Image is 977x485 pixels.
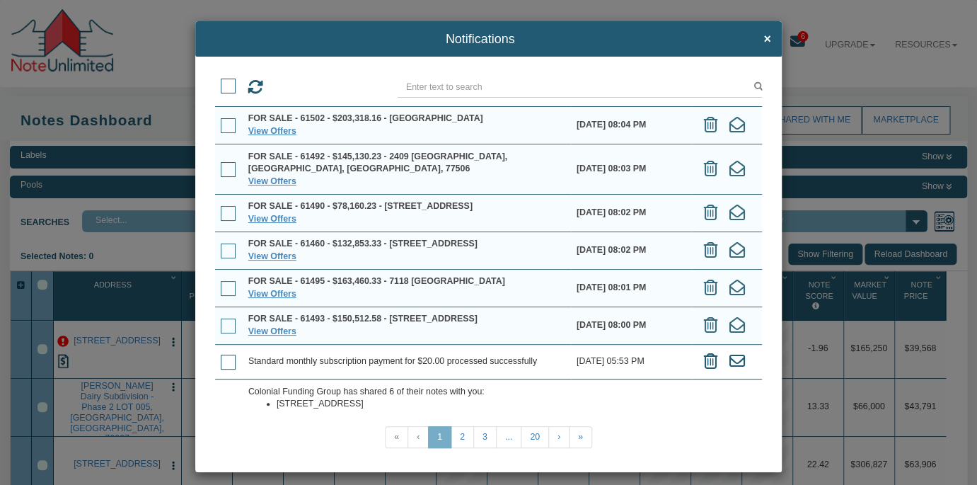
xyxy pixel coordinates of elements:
[248,275,565,288] div: FOR SALE - 61495 - $163,460.33 - 7118 [GEOGRAPHIC_DATA]
[248,200,565,213] div: FOR SALE - 61490 - $78,160.23 - [STREET_ADDRESS]
[571,194,691,232] td: [DATE] 08:02 PM
[571,345,691,380] td: [DATE] 05:53 PM
[571,270,691,307] td: [DATE] 08:01 PM
[571,232,691,270] td: [DATE] 08:02 PM
[248,326,296,336] a: View Offers
[521,426,549,449] a: 20
[206,33,753,47] span: Notifications
[398,76,763,98] input: Enter text to search
[407,426,429,449] a: ‹
[277,398,565,411] li: [STREET_ADDRESS]
[248,386,565,399] div: Colonial Funding Group has shared 6 of their notes with you:
[385,426,408,449] a: «
[496,426,521,449] a: ...
[571,307,691,345] td: [DATE] 08:00 PM
[451,426,474,449] a: 2
[571,107,691,144] td: [DATE] 08:04 PM
[569,426,592,449] a: »
[548,426,570,449] a: ›
[248,289,296,299] a: View Offers
[248,238,565,251] div: FOR SALE - 61460 - $132,853.33 - [STREET_ADDRESS]
[763,33,770,47] span: ×
[277,411,565,423] li: [STREET_ADDRESS]
[248,113,565,125] div: FOR SALE - 61502 - $203,318.16 - [GEOGRAPHIC_DATA]
[248,251,296,261] a: View Offers
[248,214,296,224] a: View Offers
[248,151,565,176] div: FOR SALE - 61492 - $145,130.23 - 2409 [GEOGRAPHIC_DATA], [GEOGRAPHIC_DATA], [GEOGRAPHIC_DATA], 77506
[428,426,451,449] a: 1
[473,426,497,449] a: 3
[248,313,565,326] div: FOR SALE - 61493 - $150,512.58 - [STREET_ADDRESS]
[248,355,565,368] div: Standard monthly subscription payment for $20.00 processed successfully
[571,144,691,194] td: [DATE] 08:03 PM
[248,126,296,136] a: View Offers
[248,176,296,186] a: View Offers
